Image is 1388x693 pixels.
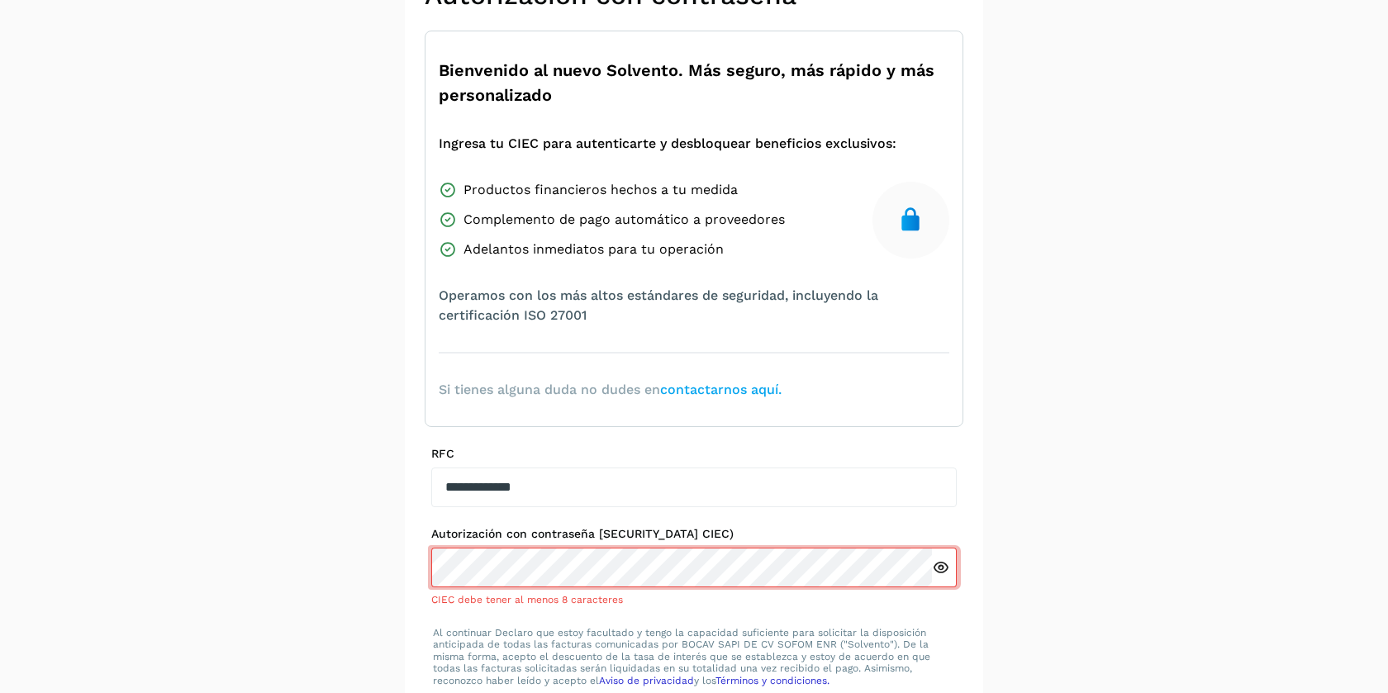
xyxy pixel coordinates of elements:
span: Operamos con los más altos estándares de seguridad, incluyendo la certificación ISO 27001 [439,286,949,325]
label: RFC [431,447,957,461]
span: Ingresa tu CIEC para autenticarte y desbloquear beneficios exclusivos: [439,134,896,154]
img: secure [897,206,924,233]
a: Aviso de privacidad [599,675,694,686]
span: Si tienes alguna duda no dudes en [439,380,782,400]
span: Adelantos inmediatos para tu operación [463,240,724,259]
a: contactarnos aquí. [660,382,782,397]
span: CIEC debe tener al menos 8 caracteres [431,594,623,605]
label: Autorización con contraseña [SECURITY_DATA] CIEC) [431,527,957,541]
span: Bienvenido al nuevo Solvento. Más seguro, más rápido y más personalizado [439,58,949,107]
a: Términos y condiciones. [715,675,829,686]
span: Complemento de pago automático a proveedores [463,210,785,230]
p: Al continuar Declaro que estoy facultado y tengo la capacidad suficiente para solicitar la dispos... [433,627,955,686]
span: Productos financieros hechos a tu medida [463,180,738,200]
